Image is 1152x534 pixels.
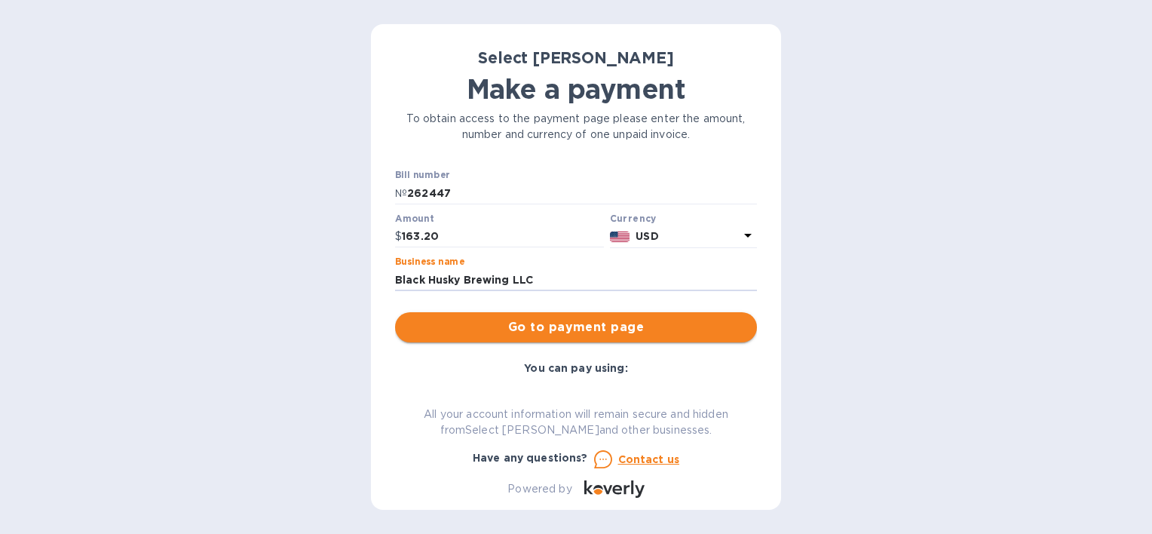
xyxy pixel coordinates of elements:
[395,171,449,180] label: Bill number
[395,111,757,143] p: To obtain access to the payment page please enter the amount, number and currency of one unpaid i...
[395,186,407,201] p: №
[610,232,630,242] img: USD
[395,258,464,267] label: Business name
[524,362,627,374] b: You can pay using:
[407,318,745,336] span: Go to payment page
[395,229,402,244] p: $
[507,481,571,497] p: Powered by
[395,73,757,105] h1: Make a payment
[407,182,757,204] input: Enter bill number
[395,269,757,291] input: Enter business name
[478,48,674,67] b: Select [PERSON_NAME]
[395,214,434,223] label: Amount
[395,407,757,438] p: All your account information will remain secure and hidden from Select [PERSON_NAME] and other bu...
[610,213,657,224] b: Currency
[618,453,680,465] u: Contact us
[473,452,588,464] b: Have any questions?
[395,312,757,342] button: Go to payment page
[636,230,658,242] b: USD
[402,226,604,248] input: 0.00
